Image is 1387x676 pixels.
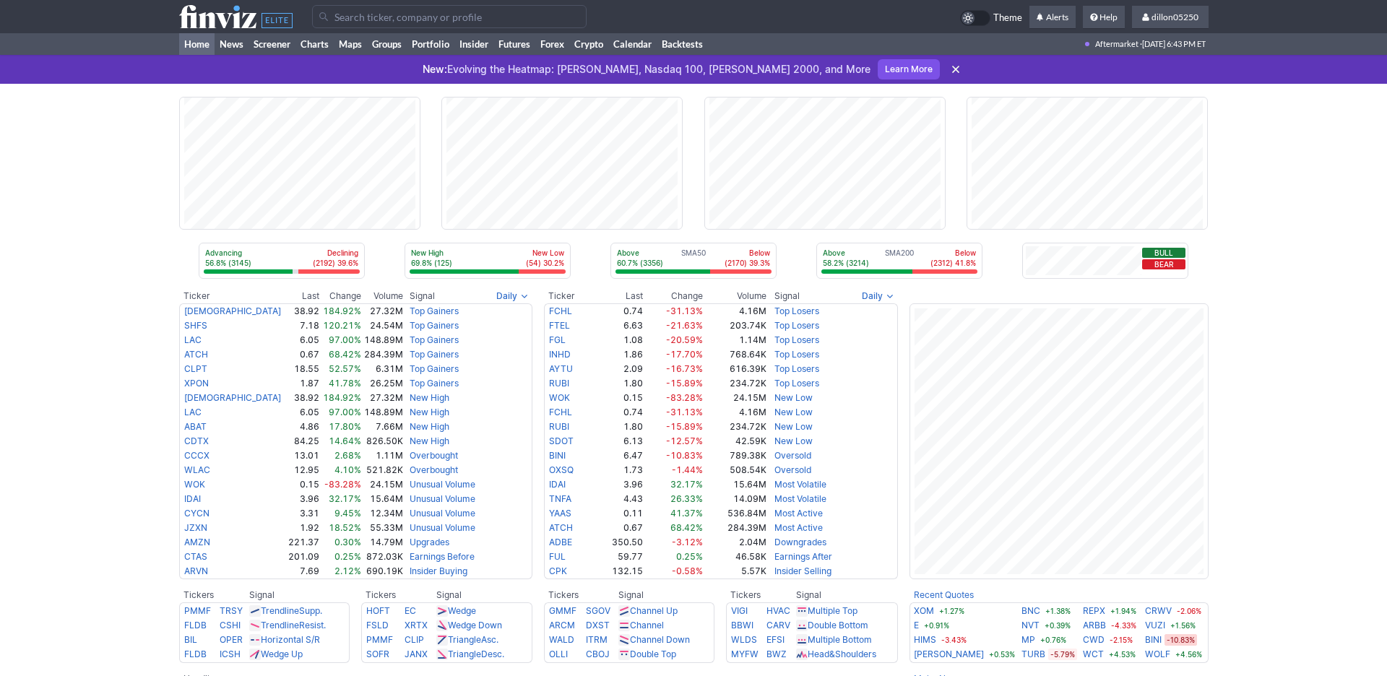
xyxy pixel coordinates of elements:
[704,318,767,333] td: 203.74K
[617,248,663,258] p: Above
[249,33,295,55] a: Screener
[410,522,475,533] a: Unusual Volume
[592,477,644,492] td: 3.96
[592,506,644,521] td: 0.11
[410,479,475,490] a: Unusual Volume
[334,450,361,461] span: 2.68%
[410,508,475,519] a: Unusual Volume
[774,378,819,389] a: Top Losers
[549,421,569,432] a: RUBI
[410,450,458,461] a: Overbought
[549,522,573,533] a: ATCH
[313,258,358,268] p: (2192) 39.6%
[592,347,644,362] td: 1.86
[410,305,459,316] a: Top Gainers
[774,290,800,302] span: Signal
[808,620,868,630] a: Double Bottom
[410,565,467,576] a: Insider Buying
[362,347,405,362] td: 284.39M
[774,349,819,360] a: Top Losers
[410,421,449,432] a: New High
[766,620,790,630] a: CARV
[184,407,202,417] a: LAC
[549,537,572,547] a: ADBE
[286,333,320,347] td: 6.05
[184,634,197,645] a: BIL
[774,551,832,562] a: Earnings After
[666,450,703,461] span: -10.83%
[329,407,361,417] span: 97.00%
[286,289,320,303] th: Last
[362,492,405,506] td: 15.64M
[549,508,571,519] a: YAAS
[1142,33,1206,55] span: [DATE] 6:43 PM ET
[704,303,767,318] td: 4.16M
[286,434,320,448] td: 84.25
[592,318,644,333] td: 6.63
[411,258,452,268] p: 69.8% (125)
[184,421,207,432] a: ABAT
[184,464,210,475] a: WLAC
[670,493,703,504] span: 26.33%
[615,248,772,269] div: SMA50
[960,10,1022,26] a: Theme
[323,305,361,316] span: 184.92%
[423,63,447,75] span: New:
[1132,6,1209,29] a: dillon05250
[1021,647,1045,662] a: TURB
[1083,647,1104,662] a: WCT
[666,320,703,331] span: -21.63%
[666,334,703,345] span: -20.59%
[1083,633,1105,647] a: CWD
[286,448,320,463] td: 13.01
[184,349,208,360] a: ATCH
[725,258,770,268] p: (2170) 39.3%
[670,508,703,519] span: 41.37%
[286,420,320,434] td: 4.86
[366,649,389,659] a: SOFR
[592,434,644,448] td: 6.13
[184,537,210,547] a: AMZN
[549,378,569,389] a: RUBI
[220,649,241,659] a: ICSH
[261,605,299,616] span: Trendline
[1145,618,1165,633] a: VUZI
[184,605,211,616] a: PMMF
[1029,6,1076,29] a: Alerts
[184,320,207,331] a: SHFS
[410,349,459,360] a: Top Gainers
[184,305,281,316] a: [DEMOGRAPHIC_DATA]
[608,33,657,55] a: Calendar
[286,318,320,333] td: 7.18
[549,565,567,576] a: CPK
[1095,33,1142,55] span: Aftermarket ·
[862,289,883,303] span: Daily
[526,258,564,268] p: (54) 30.2%
[286,376,320,391] td: 1.87
[549,551,566,562] a: FUL
[592,362,644,376] td: 2.09
[184,620,207,630] a: FLDB
[1083,618,1106,633] a: ARBB
[286,521,320,535] td: 1.92
[362,405,405,420] td: 148.89M
[731,620,753,630] a: BBWI
[617,258,663,268] p: 60.7% (3356)
[405,634,424,645] a: CLIP
[1145,604,1172,618] a: CRWV
[410,363,459,374] a: Top Gainers
[672,464,703,475] span: -1.44%
[261,620,326,630] a: TrendlineResist.
[774,363,819,374] a: Top Losers
[774,537,826,547] a: Downgrades
[184,508,209,519] a: CYCN
[362,448,405,463] td: 1.11M
[858,289,898,303] button: Signals interval
[774,305,819,316] a: Top Losers
[704,362,767,376] td: 616.39K
[179,33,215,55] a: Home
[184,551,207,562] a: CTAS
[320,289,362,303] th: Change
[549,305,572,316] a: FCHL
[774,450,811,461] a: Oversold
